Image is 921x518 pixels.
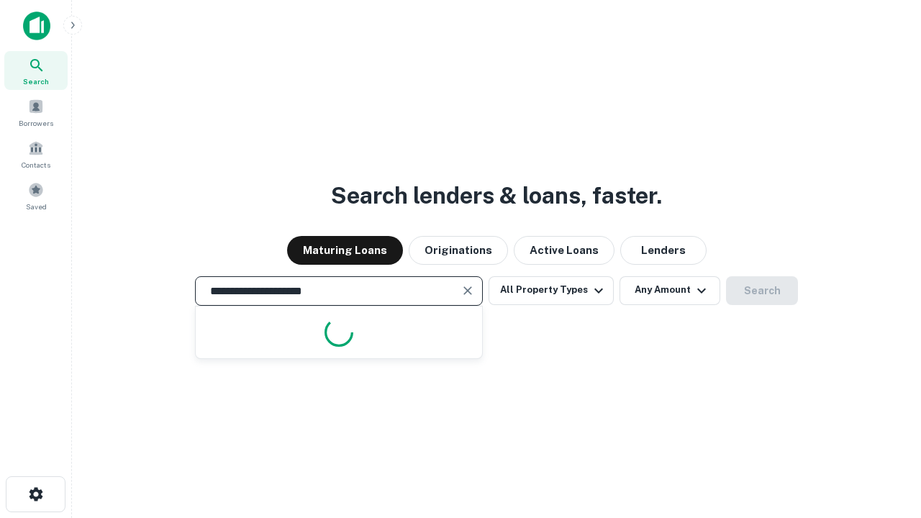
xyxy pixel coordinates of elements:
[4,93,68,132] a: Borrowers
[4,176,68,215] a: Saved
[4,135,68,173] a: Contacts
[849,403,921,472] iframe: Chat Widget
[19,117,53,129] span: Borrowers
[409,236,508,265] button: Originations
[22,159,50,171] span: Contacts
[331,178,662,213] h3: Search lenders & loans, faster.
[287,236,403,265] button: Maturing Loans
[514,236,614,265] button: Active Loans
[489,276,614,305] button: All Property Types
[23,76,49,87] span: Search
[458,281,478,301] button: Clear
[26,201,47,212] span: Saved
[620,276,720,305] button: Any Amount
[23,12,50,40] img: capitalize-icon.png
[620,236,707,265] button: Lenders
[4,51,68,90] a: Search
